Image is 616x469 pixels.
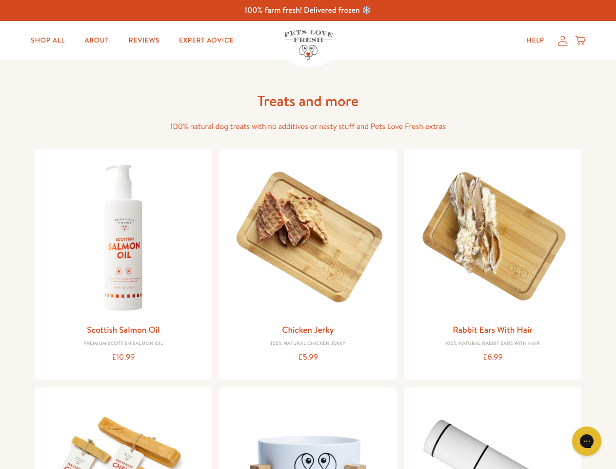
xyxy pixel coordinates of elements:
a: Expert Advice [171,31,241,50]
a: Reviews [120,31,167,50]
div: £10.99 [43,351,204,364]
img: Scottish Salmon Oil [43,157,204,319]
a: Shop All [23,31,73,50]
img: Chicken Jerky [227,157,389,319]
img: Pets Love Fresh [284,30,333,60]
div: £5.99 [227,351,389,364]
div: Premium Scottish Salmon Oil [43,341,204,347]
a: About [77,31,117,50]
h1: Treats and more [152,91,464,110]
img: Rabbit Ears With Hair [412,157,574,319]
span: 100% natural dog treats with no additives or nasty stuff and Pets Love Fresh extras [170,121,446,132]
a: Scottish Salmon Oil [87,323,159,336]
div: £6.99 [412,351,574,364]
iframe: Gorgias live chat messenger [567,423,606,459]
a: Chicken Jerky [282,323,334,336]
a: Rabbit Ears With Hair [453,323,533,336]
a: Help [518,31,552,50]
div: 100% Natural Rabbit Ears with hair [412,341,574,347]
div: 100% Natural Chicken Jerky [227,341,389,347]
